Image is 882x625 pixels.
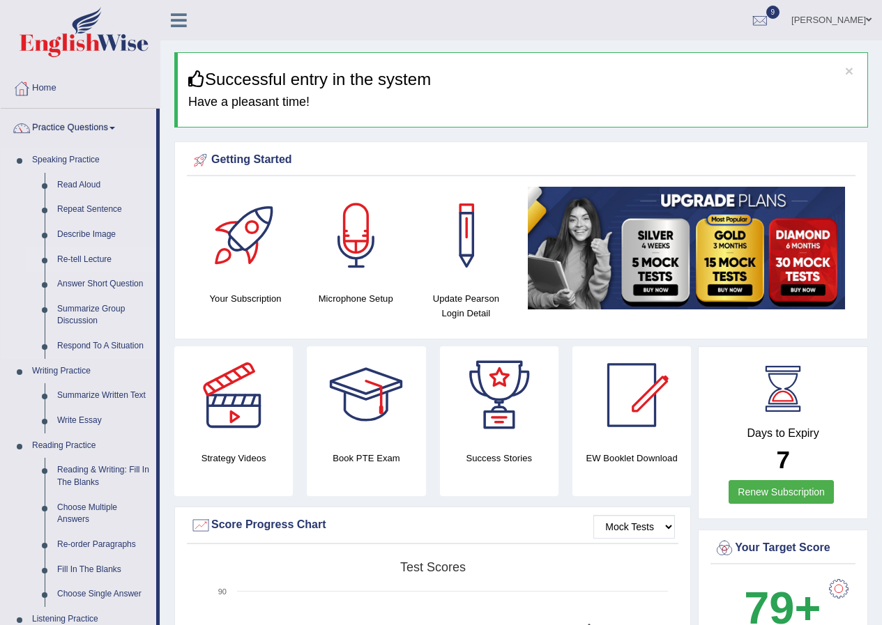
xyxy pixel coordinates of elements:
h3: Successful entry in the system [188,70,857,88]
a: Summarize Group Discussion [51,297,156,334]
div: Getting Started [190,150,852,171]
button: × [845,63,853,78]
a: Home [1,69,160,104]
a: Renew Subscription [729,480,834,504]
img: small5.jpg [528,187,845,309]
h4: Have a pleasant time! [188,95,857,109]
span: 9 [766,6,780,19]
a: Reading Practice [26,433,156,458]
a: Speaking Practice [26,148,156,173]
tspan: Test scores [400,560,466,574]
a: Summarize Written Text [51,383,156,408]
a: Read Aloud [51,173,156,198]
a: Choose Multiple Answers [51,495,156,532]
h4: Microphone Setup [307,291,404,306]
h4: Days to Expiry [714,427,852,440]
div: Score Progress Chart [190,515,675,536]
a: Repeat Sentence [51,197,156,222]
a: Re-order Paragraphs [51,532,156,557]
a: Write Essay [51,408,156,433]
a: Re-tell Lecture [51,247,156,272]
h4: Book PTE Exam [307,451,425,465]
b: 7 [776,446,789,473]
a: Choose Single Answer [51,582,156,607]
h4: Success Stories [440,451,558,465]
h4: EW Booklet Download [572,451,691,465]
a: Writing Practice [26,359,156,384]
text: 90 [218,587,227,596]
h4: Strategy Videos [174,451,293,465]
a: Answer Short Question [51,272,156,297]
a: Respond To A Situation [51,334,156,359]
a: Practice Questions [1,109,156,144]
a: Reading & Writing: Fill In The Blanks [51,458,156,495]
h4: Update Pearson Login Detail [418,291,514,321]
a: Fill In The Blanks [51,557,156,582]
div: Your Target Score [714,538,852,559]
h4: Your Subscription [197,291,294,306]
a: Describe Image [51,222,156,247]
